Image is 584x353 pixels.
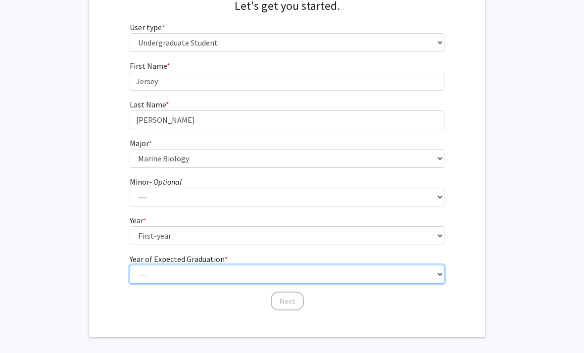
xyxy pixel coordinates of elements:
[130,176,182,188] label: Minor
[130,100,166,109] span: Last Name
[130,21,165,33] label: User type
[130,61,167,71] span: First Name
[130,137,152,149] label: Major
[130,253,228,265] label: Year of Expected Graduation
[7,308,42,346] iframe: Chat
[149,177,182,187] i: - Optional
[271,292,304,310] button: Next
[130,214,146,226] label: Year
